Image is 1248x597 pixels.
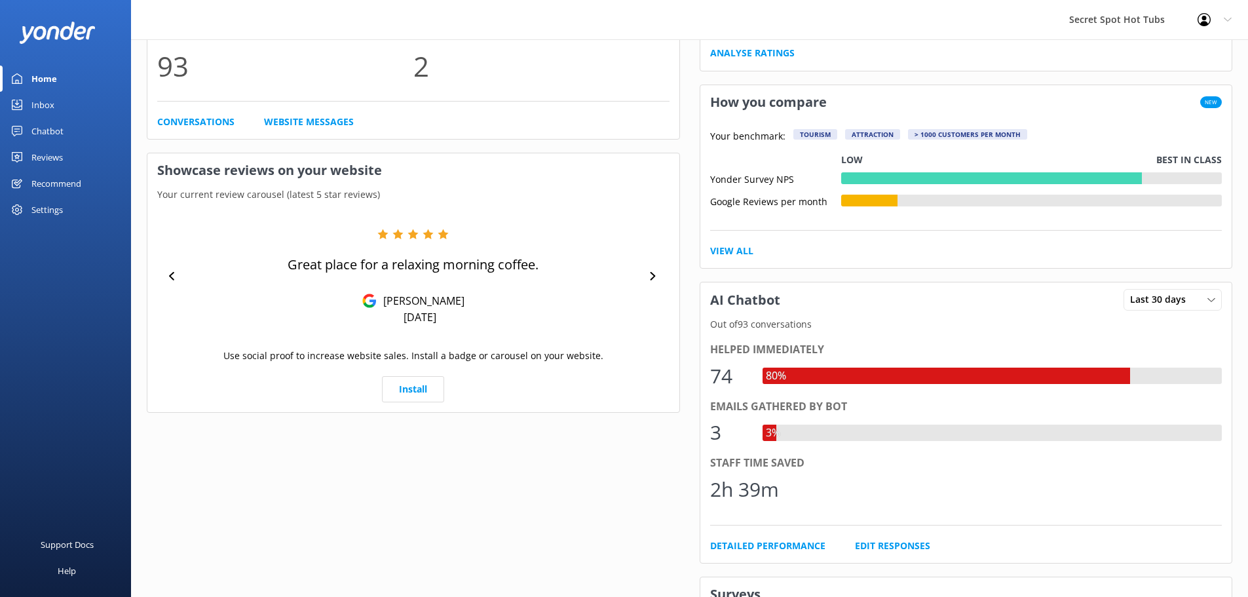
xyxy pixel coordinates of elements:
div: Google Reviews per month [710,195,841,206]
a: View All [710,244,753,258]
a: Analyse Ratings [710,46,795,60]
h3: AI Chatbot [700,283,790,317]
div: Inbox [31,92,54,118]
a: Detailed Performance [710,539,825,553]
a: Install [382,376,444,402]
p: Your benchmark: [710,129,785,145]
p: Great place for a relaxing morning coffee. [288,256,539,274]
a: Website Messages [264,115,354,129]
div: 3% [763,425,784,442]
p: [PERSON_NAME] [377,294,464,308]
h3: Showcase reviews on your website [147,153,679,187]
div: Help [58,558,76,584]
div: Staff time saved [710,455,1222,472]
div: Recommend [31,170,81,197]
p: Your current review carousel (latest 5 star reviews) [147,187,679,202]
div: 3 [710,417,749,448]
div: Reviews [31,144,63,170]
div: Yonder Survey NPS [710,172,841,184]
h3: How you compare [700,85,837,119]
a: Conversations [157,115,235,129]
p: 93 [157,44,413,88]
p: [DATE] [404,310,436,324]
div: Tourism [793,129,837,140]
p: Out of 93 conversations [700,317,1232,332]
img: Google Reviews [362,294,377,308]
div: Chatbot [31,118,64,144]
a: Edit Responses [855,539,930,553]
div: Helped immediately [710,341,1222,358]
p: 2 [413,44,670,88]
img: yonder-white-logo.png [20,22,95,43]
div: Settings [31,197,63,223]
div: Emails gathered by bot [710,398,1222,415]
div: Home [31,66,57,92]
div: Support Docs [41,531,94,558]
div: 80% [763,368,789,385]
div: 74 [710,360,749,392]
p: Low [841,153,863,167]
div: 2h 39m [710,474,779,505]
div: Attraction [845,129,900,140]
p: Use social proof to increase website sales. Install a badge or carousel on your website. [223,349,603,363]
p: Best in class [1156,153,1222,167]
span: Last 30 days [1130,292,1194,307]
div: > 1000 customers per month [908,129,1027,140]
span: New [1200,96,1222,108]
